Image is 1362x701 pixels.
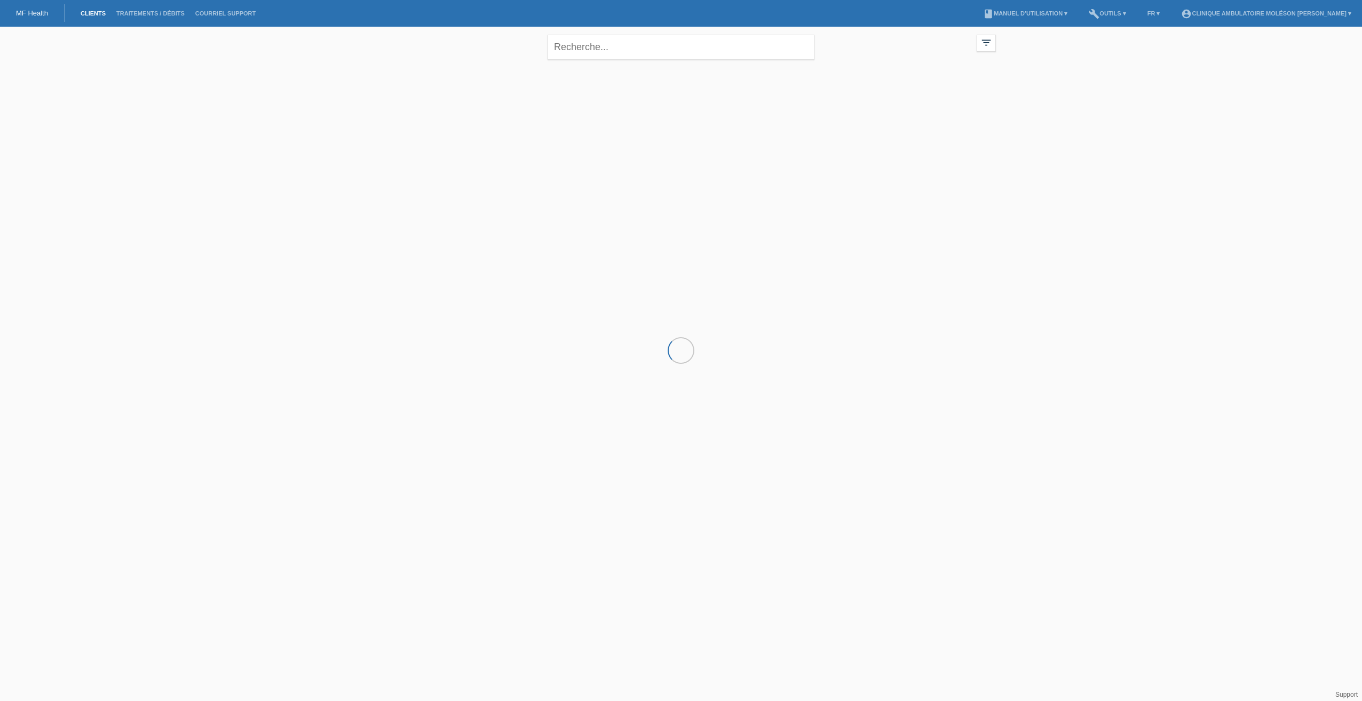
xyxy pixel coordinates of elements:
[983,9,994,19] i: book
[75,10,111,17] a: Clients
[190,10,261,17] a: Courriel Support
[1083,10,1131,17] a: buildOutils ▾
[1089,9,1099,19] i: build
[16,9,48,17] a: MF Health
[1142,10,1166,17] a: FR ▾
[548,35,814,60] input: Recherche...
[111,10,190,17] a: Traitements / débits
[1176,10,1357,17] a: account_circleClinique ambulatoire Moléson [PERSON_NAME] ▾
[978,10,1073,17] a: bookManuel d’utilisation ▾
[1335,691,1358,698] a: Support
[1181,9,1192,19] i: account_circle
[980,37,992,49] i: filter_list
